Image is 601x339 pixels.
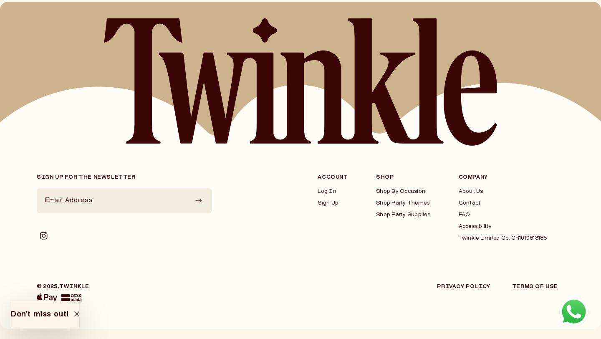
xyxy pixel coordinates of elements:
a: Privacy Policy [437,284,490,289]
h3: Company [459,175,547,180]
a: Sign Up [318,200,348,207]
a: Terms of Use [512,284,558,289]
a: FAQ [459,212,547,218]
a: Shop Party Themes [376,200,430,207]
a: Shop By Occasion [376,188,430,195]
a: Log In [318,188,348,195]
a: Shop Party Supplies [376,212,430,218]
a: Contact [459,200,547,207]
a: Twinkle Limited Co. CR1010813185 [459,235,547,242]
h2: Sign up for the newsletter [37,175,212,180]
button: Subscribe [189,188,208,213]
small: © 2025, [37,284,89,289]
a: Accessibility [459,223,547,230]
h3: Account [318,175,348,180]
a: Twinkle [59,284,89,289]
a: About Us [459,188,547,195]
h3: Shop [376,175,430,180]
